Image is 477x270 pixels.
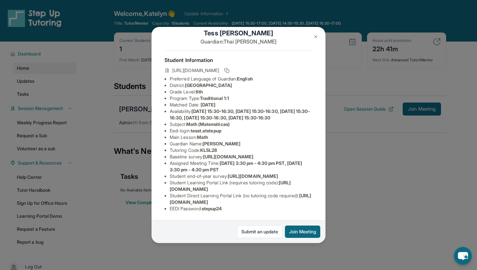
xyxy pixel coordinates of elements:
[200,95,229,101] span: Traditional 1:1
[228,173,278,179] span: [URL][DOMAIN_NAME]
[165,56,312,64] h4: Student Information
[172,67,219,74] span: [URL][DOMAIN_NAME]
[170,108,310,120] span: [DATE] 15:30-16:30, [DATE] 15:30-16:30, [DATE] 15:30-16:30, [DATE] 15:30-16:30, [DATE] 15:30-16:30
[165,38,312,45] p: Guardian: Thai [PERSON_NAME]
[196,89,203,94] span: 6th
[313,34,318,39] img: Close Icon
[285,226,320,238] button: Join Meeting
[170,160,312,173] li: Assigned Meeting Time :
[170,205,312,212] li: EEDI Password :
[200,147,217,153] span: KLSL28
[170,153,312,160] li: Baseline survey :
[223,67,231,74] button: Copy link
[186,121,230,127] span: Math (Matemáticas)
[237,226,282,238] a: Submit an update
[165,29,312,38] h1: Tess [PERSON_NAME]
[170,121,312,128] li: Subject :
[170,160,302,172] span: [DATE] 3:30 pm - 4:30 pm PST, [DATE] 3:30 pm - 4:30 pm PST
[170,192,312,205] li: Student Direct Learning Portal Link (no tutoring code required) :
[170,173,312,179] li: Student end-of-year survey :
[237,76,253,81] span: English
[185,82,232,88] span: [GEOGRAPHIC_DATA]
[170,134,312,141] li: Main Lesson :
[170,128,312,134] li: Eedi login :
[170,102,312,108] li: Matched Date:
[191,128,221,133] span: tesst.atstepup
[201,102,215,107] span: [DATE]
[203,154,253,159] span: [URL][DOMAIN_NAME]
[170,147,312,153] li: Tutoring Code :
[170,108,312,121] li: Availability:
[170,89,312,95] li: Grade Level:
[197,134,208,140] span: Math
[202,206,222,211] span: stepup24
[202,141,240,146] span: [PERSON_NAME]
[170,179,312,192] li: Student Learning Portal Link (requires tutoring code) :
[170,141,312,147] li: Guardian Name :
[170,95,312,102] li: Program Type:
[454,247,472,265] button: chat-button
[170,82,312,89] li: District:
[170,76,312,82] li: Preferred Language of Guardian:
